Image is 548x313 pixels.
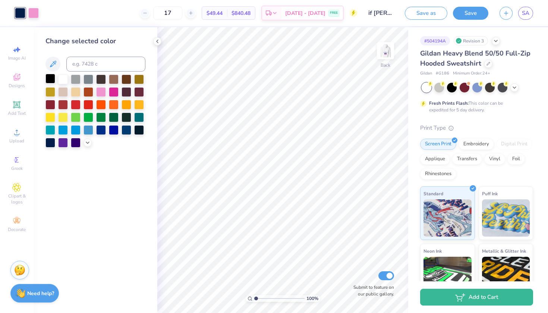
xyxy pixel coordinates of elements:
div: Vinyl [484,154,505,165]
span: Gildan Heavy Blend 50/50 Full-Zip Hooded Sweatshirt [420,49,530,68]
button: Save [453,7,488,20]
img: Neon Ink [423,257,472,294]
label: Submit to feature on our public gallery. [349,284,394,297]
span: Puff Ink [482,190,498,197]
input: – – [153,6,182,20]
div: Change selected color [45,36,145,46]
img: Standard [423,199,472,237]
span: Standard [423,190,443,197]
span: Upload [9,138,24,144]
span: 100 % [306,295,318,302]
div: Rhinestones [420,168,456,180]
img: Puff Ink [482,199,530,237]
div: Revision 3 [454,36,488,45]
img: Back [378,43,393,58]
span: Neon Ink [423,247,442,255]
input: e.g. 7428 c [66,57,145,72]
div: Applique [420,154,450,165]
span: $840.48 [232,9,251,17]
strong: Need help? [27,290,54,297]
div: This color can be expedited for 5 day delivery. [429,100,521,113]
a: SA [518,7,533,20]
span: [DATE] - [DATE] [285,9,325,17]
span: Image AI [8,55,26,61]
div: Embroidery [459,139,494,150]
span: Decorate [8,227,26,233]
span: Designs [9,83,25,89]
span: Minimum Order: 24 + [453,70,490,77]
div: Transfers [452,154,482,165]
input: Untitled Design [363,6,399,20]
span: Clipart & logos [4,193,30,205]
button: Save as [405,7,447,20]
div: Print Type [420,124,533,132]
button: Add to Cart [420,289,533,306]
span: $49.44 [207,9,223,17]
span: Gildan [420,70,432,77]
span: # G186 [436,70,449,77]
div: Screen Print [420,139,456,150]
span: Metallic & Glitter Ink [482,247,526,255]
div: # 504194A [420,36,450,45]
span: Add Text [8,110,26,116]
div: Back [381,62,390,69]
strong: Fresh Prints Flash: [429,100,469,106]
div: Digital Print [496,139,532,150]
span: FREE [330,10,338,16]
div: Foil [507,154,525,165]
span: Greek [11,165,23,171]
img: Metallic & Glitter Ink [482,257,530,294]
span: SA [522,9,529,18]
